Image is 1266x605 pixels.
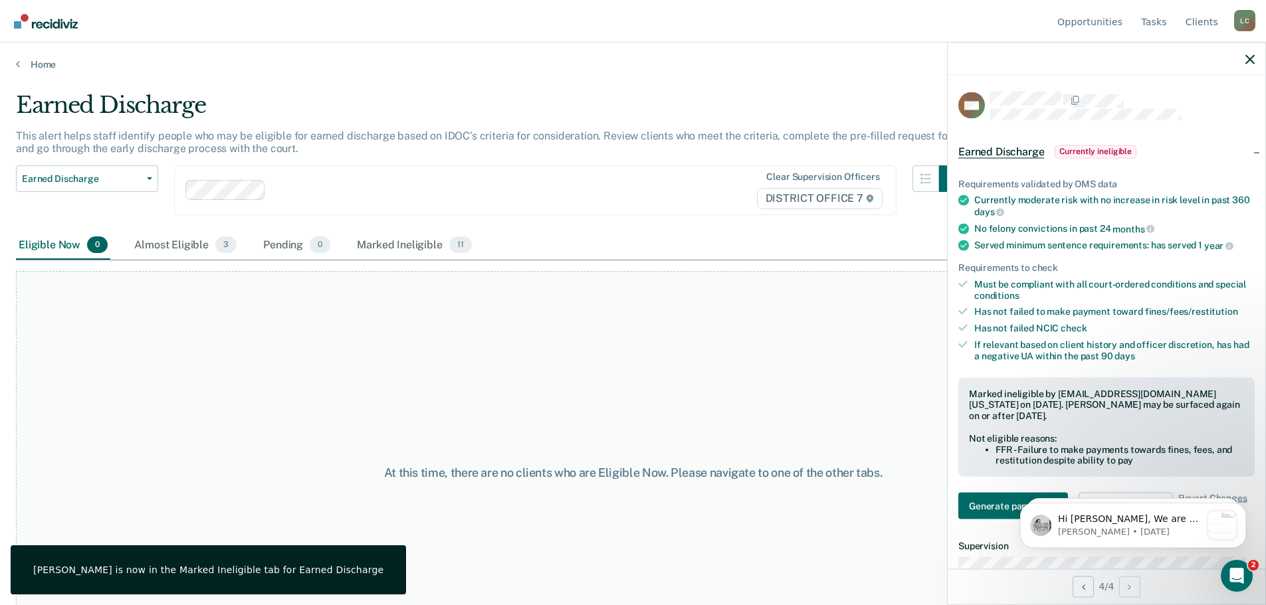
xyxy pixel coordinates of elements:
[757,188,883,209] span: DISTRICT OFFICE 7
[996,444,1244,466] li: FFR - Failure to make payments towards fines, fees, and restitution despite ability to pay
[1114,350,1134,361] span: days
[132,231,239,260] div: Almost Eligible
[1112,223,1154,234] span: months
[958,178,1255,189] div: Requirements validated by OMS data
[1234,10,1255,31] button: Profile dropdown button
[974,278,1255,301] div: Must be compliant with all court-ordered conditions and special
[974,290,1019,300] span: conditions
[1248,560,1259,570] span: 2
[1119,576,1140,597] button: Next Opportunity
[1145,306,1238,317] span: fines/fees/restitution
[14,14,78,29] img: Recidiviz
[261,231,333,260] div: Pending
[22,173,142,185] span: Earned Discharge
[58,37,201,378] span: Hi [PERSON_NAME], We are so excited to announce a brand new feature: AI case note search! 📣 Findi...
[969,432,1244,444] div: Not eligible reasons:
[974,240,1255,252] div: Served minimum sentence requirements: has served 1
[958,493,1068,519] button: Generate paperwork
[325,466,942,480] div: At this time, there are no clients who are Eligible Now. Please navigate to one of the other tabs.
[87,236,108,254] span: 0
[974,323,1255,334] div: Has not failed NCIC
[16,58,1250,70] a: Home
[1221,560,1253,592] iframe: Intercom live chat
[958,262,1255,273] div: Requirements to check
[215,236,237,254] span: 3
[310,236,330,254] span: 0
[33,564,383,576] div: [PERSON_NAME] is now in the Marked Ineligible tab for Earned Discharge
[58,50,201,62] p: Message from Kim, sent 3w ago
[969,388,1244,421] div: Marked ineligible by [EMAIL_ADDRESS][DOMAIN_NAME][US_STATE] on [DATE]. [PERSON_NAME] may be surfa...
[1073,576,1094,597] button: Previous Opportunity
[1000,476,1266,569] iframe: Intercom notifications message
[948,568,1265,604] div: 4 / 4
[354,231,474,260] div: Marked Ineligible
[766,171,879,183] div: Clear supervision officers
[974,222,1255,234] div: No felony convictions in past 24
[1061,323,1087,333] span: check
[449,236,472,254] span: 11
[1204,240,1233,251] span: year
[16,92,966,130] div: Earned Discharge
[958,145,1044,158] span: Earned Discharge
[974,339,1255,361] div: If relevant based on client history and officer discretion, has had a negative UA within the past 90
[974,195,1255,217] div: Currently moderate risk with no increase in risk level in past 360
[1234,10,1255,31] div: L C
[958,541,1255,552] dt: Supervision
[16,130,963,155] p: This alert helps staff identify people who may be eligible for earned discharge based on IDOC’s c...
[974,206,1004,216] span: days
[974,306,1255,317] div: Has not failed to make payment toward
[948,130,1265,173] div: Earned DischargeCurrently ineligible
[16,231,110,260] div: Eligible Now
[1055,145,1136,158] span: Currently ineligible
[958,493,1073,519] a: Navigate to form link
